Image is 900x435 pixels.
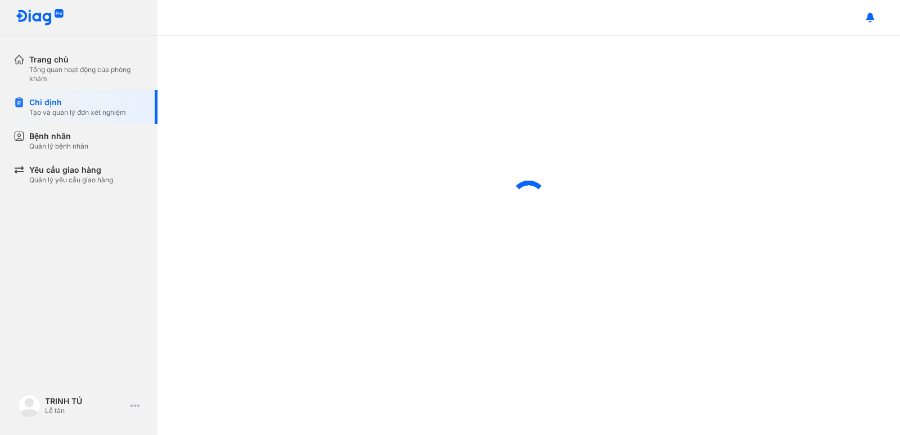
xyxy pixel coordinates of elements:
[45,396,126,406] div: TRINH TÚ
[29,97,126,108] div: Chỉ định
[29,108,126,117] div: Tạo và quản lý đơn xét nghiệm
[29,65,144,83] div: Tổng quan hoạt động của phòng khám
[29,131,88,142] div: Bệnh nhân
[18,394,40,417] img: logo
[45,406,126,415] div: Lễ tân
[29,54,144,65] div: Trang chủ
[16,9,64,26] img: logo
[29,142,88,151] div: Quản lý bệnh nhân
[29,164,113,176] div: Yêu cầu giao hàng
[29,176,113,185] div: Quản lý yêu cầu giao hàng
